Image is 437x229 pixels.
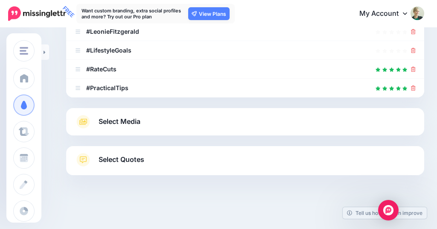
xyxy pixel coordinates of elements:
span: Select Quotes [99,154,144,165]
a: Select Quotes [75,153,416,175]
a: View Plans [188,7,230,20]
img: menu.png [20,47,28,55]
a: Select Media [75,115,416,129]
b: #LifestyleGoals [86,47,131,54]
b: #RateCuts [86,65,117,73]
span: Select Media [99,116,140,127]
span: FREE [60,3,77,21]
a: FREE [8,4,66,23]
b: #PracticalTips [86,84,128,91]
a: Tell us how we can improve [343,207,427,219]
b: #LeonieFitzgerald [86,28,139,35]
img: Missinglettr [8,6,66,21]
div: Open Intercom Messenger [378,200,399,220]
p: Want custom branding, extra social profiles and more? Try out our Pro plan [82,8,184,20]
a: My Account [351,3,424,24]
